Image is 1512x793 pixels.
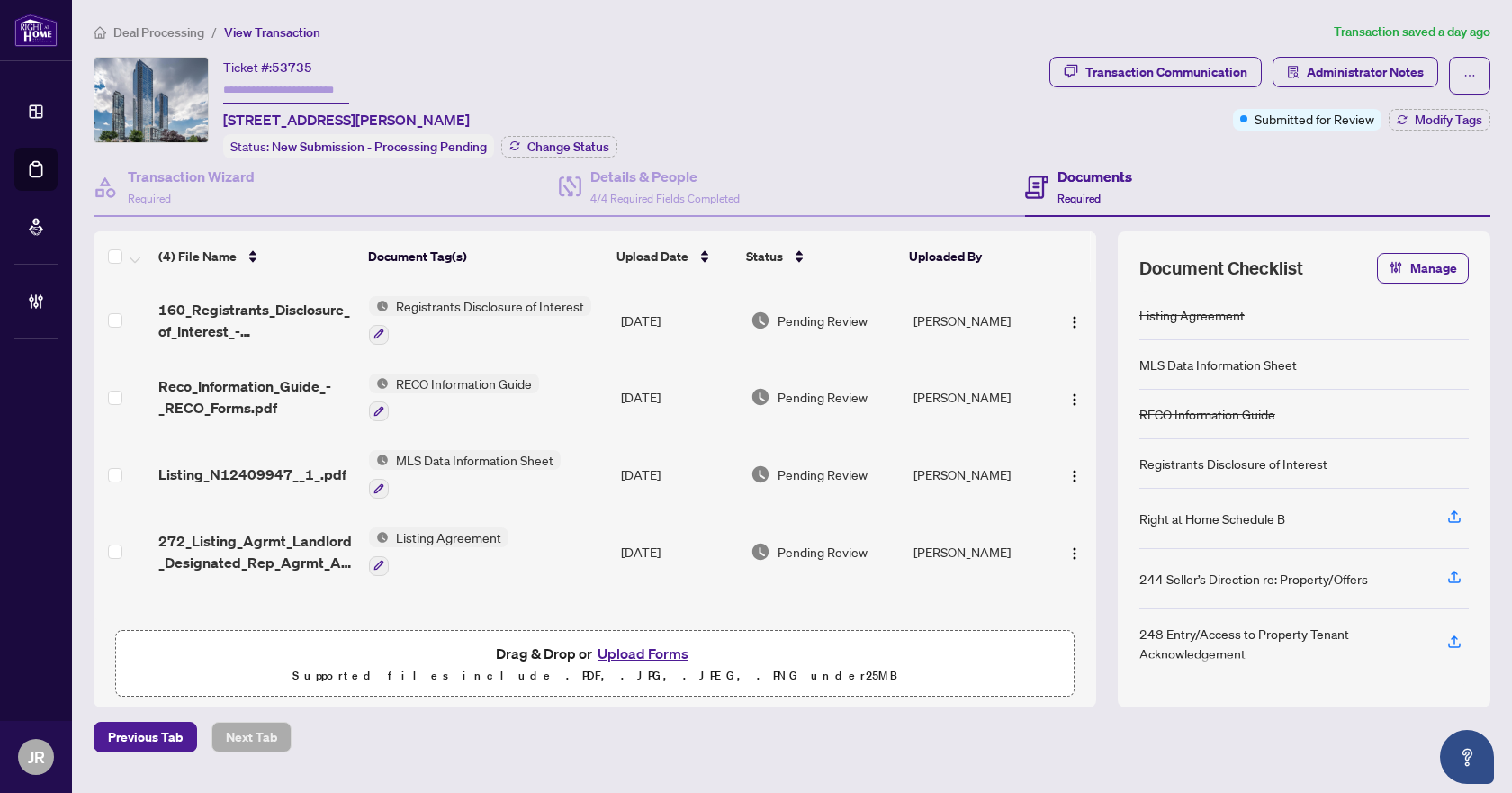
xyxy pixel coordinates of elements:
[1085,58,1247,86] div: Transaction Communication
[739,231,901,282] th: Status
[1049,57,1262,87] button: Transaction Communication
[614,359,744,437] td: [DATE]
[614,436,744,513] td: [DATE]
[369,527,389,547] img: Status Icon
[590,192,740,205] span: 4/4 Required Fields Completed
[1139,454,1327,473] div: Registrants Disclosure of Interest
[751,464,770,484] img: Document Status
[746,247,783,266] span: Status
[590,166,740,187] h4: Details & People
[272,59,312,76] span: 53735
[1139,624,1426,663] div: 248 Entry/Access to Property Tenant Acknowledgement
[1067,546,1082,561] img: Logo
[1060,460,1089,489] button: Logo
[1060,383,1089,411] button: Logo
[1410,254,1457,283] span: Manage
[128,166,255,187] h4: Transaction Wizard
[108,723,183,752] span: Previous Tab
[389,296,591,316] span: Registrants Disclosure of Interest
[223,57,312,77] div: Ticket #:
[906,359,1050,437] td: [PERSON_NAME]
[616,247,688,266] span: Upload Date
[1139,404,1275,424] div: RECO Information Guide
[906,513,1050,590] td: [PERSON_NAME]
[369,296,591,345] button: Status IconRegistrants Disclosure of Interest
[1139,305,1245,325] div: Listing Agreement
[361,231,609,282] th: Document Tag(s)
[1334,22,1490,42] article: Transaction saved a day ago
[389,374,539,393] span: RECO Information Guide
[224,24,320,41] span: View Transaction
[609,231,739,282] th: Upload Date
[14,14,58,47] img: logo
[1057,192,1101,205] span: Required
[369,450,389,470] img: Status Icon
[1060,306,1089,335] button: Logo
[369,450,561,499] button: Status IconMLS Data Information Sheet
[127,665,1063,687] p: Supported files include .PDF, .JPG, .JPEG, .PNG under 25 MB
[223,109,470,131] span: [STREET_ADDRESS][PERSON_NAME]
[1139,509,1285,528] div: Right at Home Schedule B
[151,231,361,282] th: (4) File Name
[369,374,539,422] button: Status IconRECO Information Guide
[158,464,346,485] span: Listing_N12409947__1_.pdf
[116,631,1074,698] span: Drag & Drop orUpload FormsSupported files include .PDF, .JPG, .JPEG, .PNG under25MB
[369,527,508,576] button: Status IconListing Agreement
[1139,355,1297,374] div: MLS Data Information Sheet
[1287,66,1300,78] span: solution
[369,296,389,316] img: Status Icon
[158,299,355,342] span: 160_Registrants_Disclosure_of_Interest_-_Acquisition_of_Property_-_PropTx-[PERSON_NAME].pdf
[906,436,1050,513] td: [PERSON_NAME]
[1440,730,1494,784] button: Open asap
[906,282,1050,359] td: [PERSON_NAME]
[751,542,770,562] img: Document Status
[778,311,868,330] span: Pending Review
[211,722,292,752] button: Next Tab
[158,247,237,266] span: (4) File Name
[1139,569,1368,589] div: 244 Seller’s Direction re: Property/Offers
[1377,253,1469,284] button: Manage
[778,387,868,407] span: Pending Review
[614,513,744,590] td: [DATE]
[778,464,868,484] span: Pending Review
[1067,469,1082,483] img: Logo
[1057,166,1132,187] h4: Documents
[389,527,508,547] span: Listing Agreement
[527,140,609,153] span: Change Status
[1463,69,1476,82] span: ellipsis
[158,375,355,419] span: Reco_Information_Guide_-_RECO_Forms.pdf
[501,136,617,158] button: Change Status
[1139,256,1303,281] span: Document Checklist
[1255,109,1374,129] span: Submitted for Review
[614,282,744,359] td: [DATE]
[1273,57,1438,87] button: Administrator Notes
[751,387,770,407] img: Document Status
[751,311,770,330] img: Document Status
[369,374,389,393] img: Status Icon
[592,642,694,665] button: Upload Forms
[128,192,171,205] span: Required
[211,22,217,42] li: /
[1067,315,1082,329] img: Logo
[28,744,45,770] span: JR
[389,450,561,470] span: MLS Data Information Sheet
[778,542,868,562] span: Pending Review
[223,134,494,158] div: Status:
[94,26,106,39] span: home
[1067,392,1082,407] img: Logo
[158,530,355,573] span: 272_Listing_Agrmt_Landlord_Designated_Rep_Agrmt_Auth_to_Offer_for_Lease_-_PropTx-[PERSON_NAME].pdf
[1307,58,1424,86] span: Administrator Notes
[1415,113,1482,126] span: Modify Tags
[94,58,208,142] img: IMG-N12409947_1.jpg
[496,642,694,665] span: Drag & Drop or
[1389,109,1490,131] button: Modify Tags
[113,24,204,41] span: Deal Processing
[1060,537,1089,566] button: Logo
[902,231,1045,282] th: Uploaded By
[272,139,487,155] span: New Submission - Processing Pending
[94,722,197,752] button: Previous Tab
